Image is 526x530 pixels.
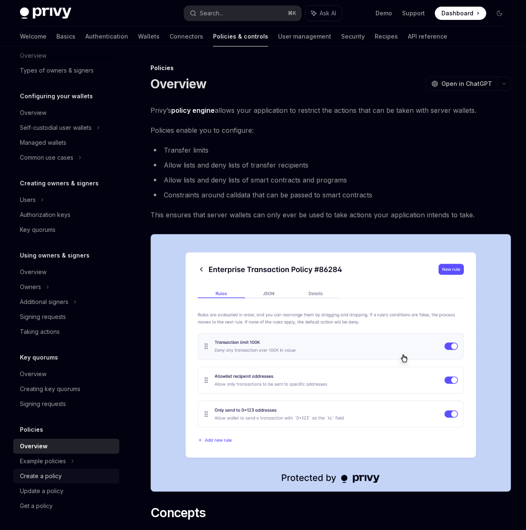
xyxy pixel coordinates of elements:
[20,312,66,322] div: Signing requests
[402,9,425,17] a: Support
[278,27,331,46] a: User management
[20,327,60,337] div: Taking actions
[20,66,94,75] div: Types of owners & signers
[13,324,119,339] a: Taking actions
[56,27,75,46] a: Basics
[20,471,62,481] div: Create a policy
[435,7,486,20] a: Dashboard
[20,7,71,19] img: dark logo
[20,27,46,46] a: Welcome
[13,105,119,120] a: Overview
[426,77,497,91] button: Open in ChatGPT
[13,484,119,498] a: Update a policy
[305,6,342,21] button: Ask AI
[441,80,492,88] span: Open in ChatGPT
[200,8,223,18] div: Search...
[320,9,336,17] span: Ask AI
[13,135,119,150] a: Managed wallets
[20,195,36,205] div: Users
[20,441,48,451] div: Overview
[13,469,119,484] a: Create a policy
[20,282,41,292] div: Owners
[20,250,90,260] h5: Using owners & signers
[171,106,215,114] strong: policy engine
[20,486,63,496] div: Update a policy
[20,501,53,511] div: Get a policy
[170,27,203,46] a: Connectors
[150,64,511,72] div: Policies
[13,63,119,78] a: Types of owners & signers
[408,27,447,46] a: API reference
[493,7,506,20] button: Toggle dark mode
[20,225,56,235] div: Key quorums
[20,267,46,277] div: Overview
[213,27,268,46] a: Policies & controls
[138,27,160,46] a: Wallets
[20,210,70,220] div: Authorization keys
[150,105,511,116] span: Privy’s allows your application to restrict the actions that can be taken with server wallets.
[20,91,93,101] h5: Configuring your wallets
[85,27,128,46] a: Authentication
[441,9,473,17] span: Dashboard
[13,207,119,222] a: Authorization keys
[150,209,511,221] span: This ensures that server wallets can only ever be used to take actions your application intends t...
[20,108,46,118] div: Overview
[150,234,511,492] img: Managing policies in the Privy Dashboard
[13,222,119,237] a: Key quorums
[20,384,80,394] div: Creating key quorums
[13,367,119,382] a: Overview
[150,174,511,186] li: Allow lists and deny lists of smart contracts and programs
[150,505,206,520] span: Concepts
[13,396,119,411] a: Signing requests
[13,382,119,396] a: Creating key quorums
[376,9,392,17] a: Demo
[150,76,206,91] h1: Overview
[20,138,66,148] div: Managed wallets
[375,27,398,46] a: Recipes
[20,178,99,188] h5: Creating owners & signers
[288,10,296,17] span: ⌘ K
[13,498,119,513] a: Get a policy
[20,297,68,307] div: Additional signers
[341,27,365,46] a: Security
[150,144,511,156] li: Transfer limits
[20,399,66,409] div: Signing requests
[150,159,511,171] li: Allow lists and deny lists of transfer recipients
[20,353,58,362] h5: Key quorums
[20,153,73,163] div: Common use cases
[20,425,43,435] h5: Policies
[13,309,119,324] a: Signing requests
[20,369,46,379] div: Overview
[13,439,119,454] a: Overview
[184,6,301,21] button: Search...⌘K
[13,265,119,280] a: Overview
[150,189,511,201] li: Constraints around calldata that can be passed to smart contracts
[150,124,511,136] span: Policies enable you to configure:
[20,456,66,466] div: Example policies
[20,123,92,133] div: Self-custodial user wallets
